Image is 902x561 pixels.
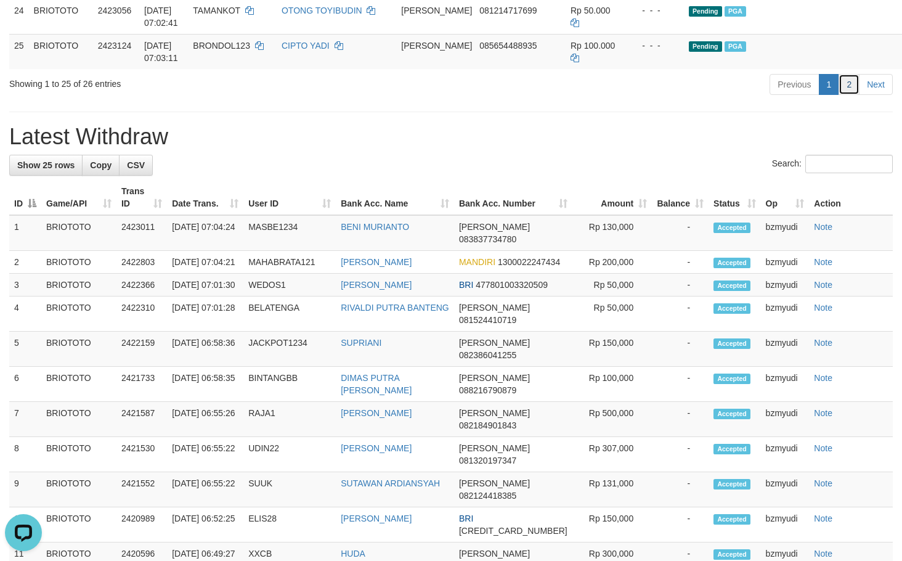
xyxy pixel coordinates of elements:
[713,514,750,525] span: Accepted
[116,274,167,297] td: 2422366
[459,478,530,488] span: [PERSON_NAME]
[814,514,832,523] a: Note
[41,180,116,215] th: Game/API: activate to sort column ascending
[689,6,722,17] span: Pending
[770,74,819,95] a: Previous
[116,437,167,472] td: 2421530
[243,251,336,274] td: MAHABRATA121
[819,74,840,95] a: 1
[572,180,652,215] th: Amount: activate to sort column ascending
[459,420,516,430] span: Copy 082184901843 to clipboard
[90,160,112,170] span: Copy
[167,215,243,251] td: [DATE] 07:04:24
[41,251,116,274] td: BRIOTOTO
[814,338,832,348] a: Note
[572,507,652,543] td: Rp 150,000
[82,155,120,176] a: Copy
[167,251,243,274] td: [DATE] 07:04:21
[572,215,652,251] td: Rp 130,000
[243,215,336,251] td: MASBE1234
[652,507,709,543] td: -
[632,39,679,52] div: - - -
[41,472,116,507] td: BRIOTOTO
[341,280,412,290] a: [PERSON_NAME]
[713,409,750,419] span: Accepted
[652,215,709,251] td: -
[9,73,367,90] div: Showing 1 to 25 of 26 entries
[761,332,810,367] td: bzmyudi
[167,367,243,402] td: [DATE] 06:58:35
[167,507,243,543] td: [DATE] 06:52:25
[336,180,454,215] th: Bank Acc. Name: activate to sort column ascending
[41,332,116,367] td: BRIOTOTO
[761,472,810,507] td: bzmyudi
[459,514,473,523] span: BRI
[652,402,709,437] td: -
[713,258,750,268] span: Accepted
[116,367,167,402] td: 2421733
[572,251,652,274] td: Rp 200,000
[144,6,178,28] span: [DATE] 07:02:41
[761,437,810,472] td: bzmyudi
[459,280,473,290] span: BRI
[341,338,381,348] a: SUPRIANI
[144,41,178,63] span: [DATE] 07:03:11
[9,332,41,367] td: 5
[167,332,243,367] td: [DATE] 06:58:36
[761,180,810,215] th: Op: activate to sort column ascending
[116,472,167,507] td: 2421552
[193,41,250,51] span: BRONDOL123
[725,6,746,17] span: PGA
[243,332,336,367] td: JACKPOT1234
[454,180,572,215] th: Bank Acc. Number: activate to sort column ascending
[401,6,472,15] span: [PERSON_NAME]
[98,41,132,51] span: 2423124
[459,408,530,418] span: [PERSON_NAME]
[167,437,243,472] td: [DATE] 06:55:22
[572,367,652,402] td: Rp 100,000
[459,338,530,348] span: [PERSON_NAME]
[652,472,709,507] td: -
[98,6,132,15] span: 2423056
[243,507,336,543] td: ELIS28
[341,514,412,523] a: [PERSON_NAME]
[341,478,440,488] a: SUTAWAN ARDIANSYAH
[652,180,709,215] th: Balance: activate to sort column ascending
[761,507,810,543] td: bzmyudi
[479,41,537,51] span: Copy 085654488935 to clipboard
[243,297,336,332] td: BELATENGA
[167,472,243,507] td: [DATE] 06:55:22
[341,373,412,395] a: DIMAS PUTRA [PERSON_NAME]
[572,472,652,507] td: Rp 131,000
[859,74,893,95] a: Next
[116,297,167,332] td: 2422310
[41,274,116,297] td: BRIOTOTO
[761,274,810,297] td: bzmyudi
[713,549,750,560] span: Accepted
[243,367,336,402] td: BINTANGBB
[459,443,530,453] span: [PERSON_NAME]
[9,274,41,297] td: 3
[571,41,615,51] span: Rp 100.000
[814,478,832,488] a: Note
[9,34,29,69] td: 25
[725,41,746,52] span: PGA
[9,215,41,251] td: 1
[572,332,652,367] td: Rp 150,000
[282,6,362,15] a: OTONG TOYIBUDIN
[41,507,116,543] td: BRIOTOTO
[459,385,516,395] span: Copy 088216790879 to clipboard
[116,507,167,543] td: 2420989
[572,274,652,297] td: Rp 50,000
[814,222,832,232] a: Note
[459,456,516,465] span: Copy 081320197347 to clipboard
[9,402,41,437] td: 7
[41,367,116,402] td: BRIOTOTO
[459,549,530,559] span: [PERSON_NAME]
[243,402,336,437] td: RAJA1
[193,6,240,15] span: TAMANKOT
[459,222,530,232] span: [PERSON_NAME]
[713,444,750,454] span: Accepted
[116,332,167,367] td: 2422159
[167,180,243,215] th: Date Trans.: activate to sort column ascending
